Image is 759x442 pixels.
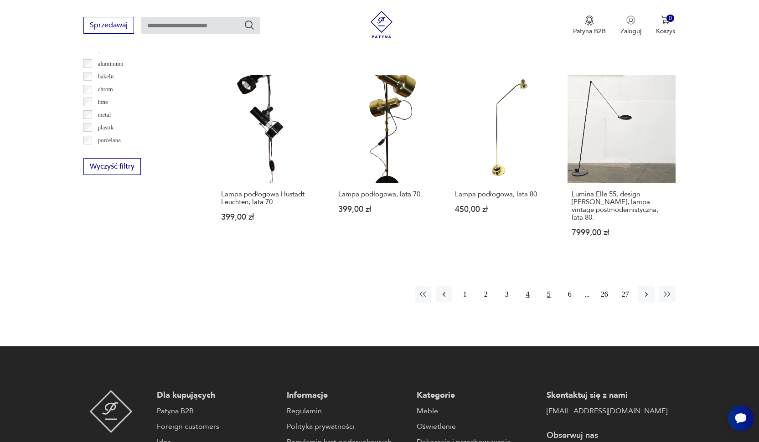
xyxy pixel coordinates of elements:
[221,190,320,206] h3: Lampa podłogowa Hustadt Leuchten, lata 70.
[287,390,408,401] p: Informacje
[89,390,133,433] img: Patyna - sklep z meblami i dekoracjami vintage
[661,15,670,25] img: Ikona koszyka
[98,123,114,133] p: plastik
[478,286,494,303] button: 2
[547,406,667,416] a: [EMAIL_ADDRESS][DOMAIN_NAME]
[455,190,554,198] h3: Lampa podłogowa, lata 80
[728,406,754,431] iframe: Smartsupp widget button
[562,286,578,303] button: 6
[455,206,554,213] p: 450,00 zł
[451,75,558,254] a: Lampa podłogowa, lata 80Lampa podłogowa, lata 80450,00 zł
[572,229,671,236] p: 7999,00 zł
[573,27,606,36] p: Patyna B2B
[620,15,641,36] button: Zaloguj
[98,72,114,82] p: bakelit
[417,421,537,432] a: Oświetlenie
[656,15,676,36] button: 0Koszyk
[334,75,442,254] a: Lampa podłogowa, lata 70.Lampa podłogowa, lata 70.399,00 zł
[217,75,325,254] a: Lampa podłogowa Hustadt Leuchten, lata 70.Lampa podłogowa Hustadt Leuchten, lata 70.399,00 zł
[656,27,676,36] p: Koszyk
[98,135,121,145] p: porcelana
[98,97,108,107] p: inne
[547,430,667,441] p: Obserwuj nas
[520,286,536,303] button: 4
[287,406,408,416] a: Regulamin
[585,15,594,26] img: Ikona medalu
[572,190,671,221] h3: Lumina Elle 55, design [PERSON_NAME], lampa vintage postmodernistyczna, lata 80.
[596,286,613,303] button: 26
[157,421,278,432] a: Foreign customers
[157,390,278,401] p: Dla kupujących
[620,27,641,36] p: Zaloguj
[157,406,278,416] a: Patyna B2B
[83,23,134,29] a: Sprzedawaj
[417,406,537,416] a: Meble
[547,390,667,401] p: Skontaktuj się z nami
[666,15,674,22] div: 0
[98,84,113,94] p: chrom
[244,20,255,31] button: Szukaj
[368,11,395,38] img: Patyna - sklep z meblami i dekoracjami vintage
[499,286,515,303] button: 3
[287,421,408,432] a: Polityka prywatności
[83,158,141,175] button: Wyczyść filtry
[338,190,438,198] h3: Lampa podłogowa, lata 70.
[98,110,111,120] p: metal
[626,15,635,25] img: Ikonka użytkownika
[568,75,675,254] a: Lumina Elle 55, design Tommaso Cimini, lampa vintage postmodernistyczna, lata 80.Lumina Elle 55, ...
[541,286,557,303] button: 5
[617,286,634,303] button: 27
[573,15,606,36] button: Patyna B2B
[98,59,123,69] p: aluminium
[457,286,473,303] button: 1
[417,390,537,401] p: Kategorie
[221,213,320,221] p: 399,00 zł
[573,15,606,36] a: Ikona medaluPatyna B2B
[83,17,134,34] button: Sprzedawaj
[98,148,116,158] p: porcelit
[338,206,438,213] p: 399,00 zł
